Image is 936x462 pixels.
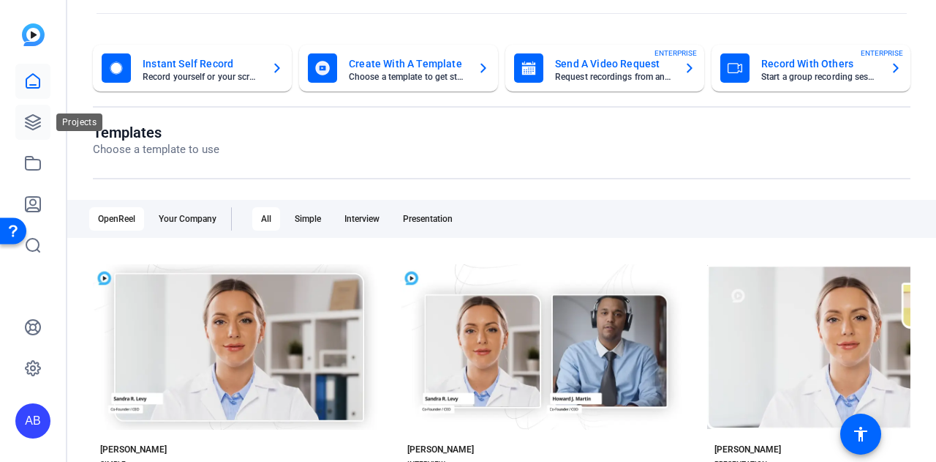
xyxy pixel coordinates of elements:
[714,444,781,455] div: [PERSON_NAME]
[555,55,672,72] mat-card-title: Send A Video Request
[299,45,498,92] button: Create With A TemplateChoose a template to get started
[252,207,280,231] div: All
[407,444,474,455] div: [PERSON_NAME]
[761,55,878,72] mat-card-title: Record With Others
[349,72,466,81] mat-card-subtitle: Choose a template to get started
[505,45,704,92] button: Send A Video RequestRequest recordings from anyone, anywhereENTERPRISE
[349,55,466,72] mat-card-title: Create With A Template
[852,425,869,443] mat-icon: accessibility
[100,444,167,455] div: [PERSON_NAME]
[22,23,45,46] img: blue-gradient.svg
[336,207,388,231] div: Interview
[150,207,225,231] div: Your Company
[654,48,697,59] span: ENTERPRISE
[89,207,144,231] div: OpenReel
[56,113,102,131] div: Projects
[143,55,260,72] mat-card-title: Instant Self Record
[712,45,910,92] button: Record With OthersStart a group recording sessionENTERPRISE
[93,141,219,158] p: Choose a template to use
[394,207,461,231] div: Presentation
[15,403,50,439] div: AB
[143,72,260,81] mat-card-subtitle: Record yourself or your screen
[761,72,878,81] mat-card-subtitle: Start a group recording session
[861,48,903,59] span: ENTERPRISE
[93,124,219,141] h1: Templates
[93,45,292,92] button: Instant Self RecordRecord yourself or your screen
[286,207,330,231] div: Simple
[555,72,672,81] mat-card-subtitle: Request recordings from anyone, anywhere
